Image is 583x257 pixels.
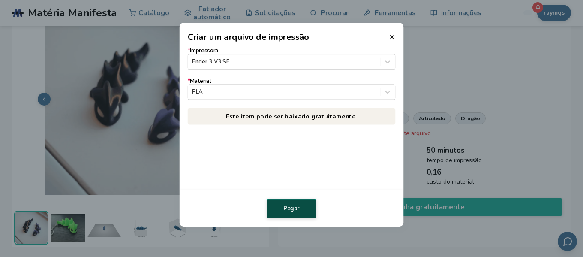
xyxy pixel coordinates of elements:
font: Criar um arquivo de impressão [188,31,309,43]
font: Impressora [190,47,219,54]
font: Este item pode ser baixado gratuitamente. [226,112,358,121]
font: Material [190,77,211,85]
font: Pegar [283,205,300,212]
input: *MaterialPLA [192,89,194,95]
button: Pegar [267,199,316,218]
input: *ImpressoraEnder 3 V3 SE [192,58,194,65]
